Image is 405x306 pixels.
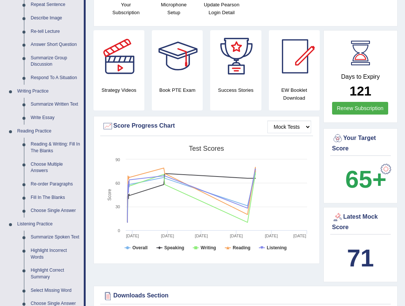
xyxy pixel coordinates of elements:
[27,231,84,244] a: Summarize Spoken Text
[27,244,84,264] a: Highlight Incorrect Words
[126,234,139,238] tspan: [DATE]
[350,84,371,98] b: 121
[27,191,84,204] a: Fill In The Blanks
[27,111,84,125] a: Write Essay
[267,245,286,250] tspan: Listening
[164,245,184,250] tspan: Speaking
[189,145,224,152] tspan: Test scores
[27,284,84,297] a: Select Missing Word
[27,138,84,157] a: Reading & Writing: Fill In The Blanks
[14,85,84,98] a: Writing Practice
[347,244,374,272] b: 71
[161,234,174,238] tspan: [DATE]
[27,71,84,85] a: Respond To A Situation
[14,125,84,138] a: Reading Practice
[116,157,120,162] text: 90
[27,204,84,218] a: Choose Single Answer
[27,51,84,71] a: Summarize Group Discussion
[106,1,146,16] h4: Your Subscription
[293,234,306,238] tspan: [DATE]
[201,245,216,250] tspan: Writing
[265,234,278,238] tspan: [DATE]
[332,212,389,232] div: Latest Mock Score
[116,181,120,185] text: 60
[195,234,208,238] tspan: [DATE]
[332,133,389,153] div: Your Target Score
[27,98,84,111] a: Summarize Written Text
[233,245,250,250] tspan: Reading
[332,74,389,80] h4: Days to Expiry
[102,121,311,132] div: Score Progress Chart
[210,86,261,94] h4: Success Stories
[230,234,243,238] tspan: [DATE]
[14,218,84,231] a: Listening Practice
[27,264,84,284] a: Highlight Correct Summary
[345,166,386,193] b: 65+
[93,86,144,94] h4: Strategy Videos
[152,86,203,94] h4: Book PTE Exam
[132,245,148,250] tspan: Overall
[27,25,84,38] a: Re-tell Lecture
[27,178,84,191] a: Re-order Paragraphs
[27,12,84,25] a: Describe Image
[154,1,194,16] h4: Microphone Setup
[107,189,112,201] tspan: Score
[118,228,120,233] text: 0
[332,102,389,115] a: Renew Subscription
[27,158,84,178] a: Choose Multiple Answers
[202,1,242,16] h4: Update Pearson Login Detail
[269,86,320,102] h4: EW Booklet Download
[116,204,120,209] text: 30
[102,290,389,302] div: Downloads Section
[27,38,84,51] a: Answer Short Question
